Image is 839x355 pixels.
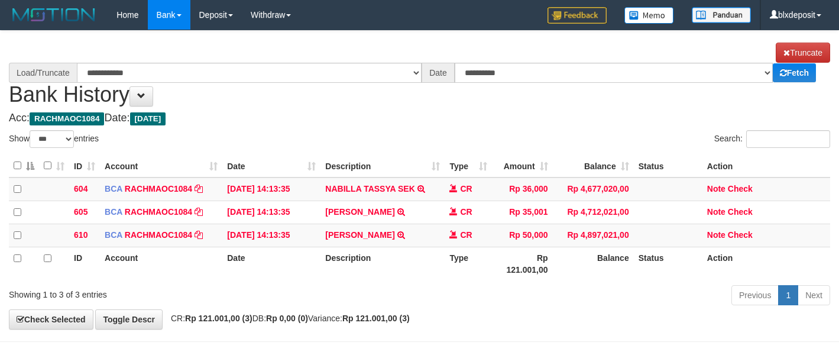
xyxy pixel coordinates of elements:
[325,184,414,193] a: NABILLA TASSYA SEK
[707,230,725,240] a: Note
[125,184,192,193] a: RACHMAOC1084
[69,247,100,280] th: ID
[553,177,634,201] td: Rp 4,677,020,00
[74,184,88,193] span: 604
[320,154,445,177] th: Description: activate to sort column ascending
[222,177,320,201] td: [DATE] 14:13:35
[445,154,491,177] th: Type: activate to sort column ascending
[342,314,410,323] strong: Rp 121.001,00 (3)
[492,201,553,224] td: Rp 35,001
[74,230,88,240] span: 610
[9,112,830,124] h4: Acc: Date:
[492,224,553,247] td: Rp 50,000
[222,154,320,177] th: Date: activate to sort column ascending
[9,284,341,301] div: Showing 1 to 3 of 3 entries
[553,224,634,247] td: Rp 4,897,021,00
[9,6,99,24] img: MOTION_logo.png
[130,112,166,125] span: [DATE]
[460,184,472,193] span: CR
[731,285,779,305] a: Previous
[105,207,122,217] span: BCA
[125,207,192,217] a: RACHMAOC1084
[422,63,455,83] div: Date
[185,314,252,323] strong: Rp 121.001,00 (3)
[105,230,122,240] span: BCA
[776,43,830,63] a: Truncate
[95,309,163,330] a: Toggle Descr
[492,154,553,177] th: Amount: activate to sort column ascending
[460,207,472,217] span: CR
[702,247,830,280] th: Action
[195,184,203,193] a: Copy RACHMAOC1084 to clipboard
[798,285,830,305] a: Next
[325,207,394,217] a: [PERSON_NAME]
[69,154,100,177] th: ID: activate to sort column ascending
[778,285,798,305] a: 1
[492,247,553,280] th: Rp 121.001,00
[266,314,308,323] strong: Rp 0,00 (0)
[702,154,830,177] th: Action
[195,230,203,240] a: Copy RACHMAOC1084 to clipboard
[728,207,753,217] a: Check
[707,184,725,193] a: Note
[100,247,222,280] th: Account
[692,7,751,23] img: panduan.png
[773,63,816,82] a: Fetch
[9,63,77,83] div: Load/Truncate
[222,247,320,280] th: Date
[553,154,634,177] th: Balance: activate to sort column ascending
[222,201,320,224] td: [DATE] 14:13:35
[30,130,74,148] select: Showentries
[707,207,725,217] a: Note
[74,207,88,217] span: 605
[125,230,192,240] a: RACHMAOC1084
[325,230,394,240] a: [PERSON_NAME]
[30,112,104,125] span: RACHMAOC1084
[445,247,491,280] th: Type
[320,247,445,280] th: Description
[553,247,634,280] th: Balance
[9,154,39,177] th: : activate to sort column descending
[222,224,320,247] td: [DATE] 14:13:35
[634,247,702,280] th: Status
[100,154,222,177] th: Account: activate to sort column ascending
[105,184,122,193] span: BCA
[9,130,99,148] label: Show entries
[714,130,830,148] label: Search:
[9,43,830,106] h1: Bank History
[746,130,830,148] input: Search:
[548,7,607,24] img: Feedback.jpg
[553,201,634,224] td: Rp 4,712,021,00
[39,154,69,177] th: : activate to sort column ascending
[165,314,410,323] span: CR: DB: Variance:
[195,207,203,217] a: Copy RACHMAOC1084 to clipboard
[728,230,753,240] a: Check
[728,184,753,193] a: Check
[624,7,674,24] img: Button%20Memo.svg
[9,309,93,330] a: Check Selected
[634,154,702,177] th: Status
[460,230,472,240] span: CR
[492,177,553,201] td: Rp 36,000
